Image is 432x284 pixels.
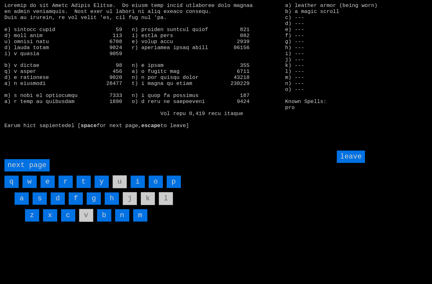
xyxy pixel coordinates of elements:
input: o [149,176,163,188]
input: a [15,192,29,205]
input: h [105,192,119,205]
input: i [131,176,145,188]
input: d [51,192,65,205]
input: z [25,209,39,222]
input: b [97,209,111,222]
stats: a) leather armor (being worn) b) a magic scroll c) --- d) --- e) --- f) --- g) --- h) --- i) --- ... [285,3,428,88]
input: t [77,176,91,188]
b: space [81,123,96,129]
input: g [87,192,101,205]
input: y [95,176,109,188]
input: q [4,176,19,188]
input: m [133,209,147,222]
input: c [61,209,75,222]
input: x [43,209,57,222]
input: w [22,176,37,188]
input: p [167,176,181,188]
input: e [40,176,55,188]
b: escape [141,123,160,129]
input: r [59,176,73,188]
input: f [69,192,83,205]
input: next page [4,159,50,171]
input: s [33,192,47,205]
input: n [115,209,129,222]
larn: Loremip do sit Ametc Adipis Elitse. Do eiusm temp incid utlaboree dolo magnaa en admin veniamquis... [4,3,277,145]
input: leave [337,151,365,163]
